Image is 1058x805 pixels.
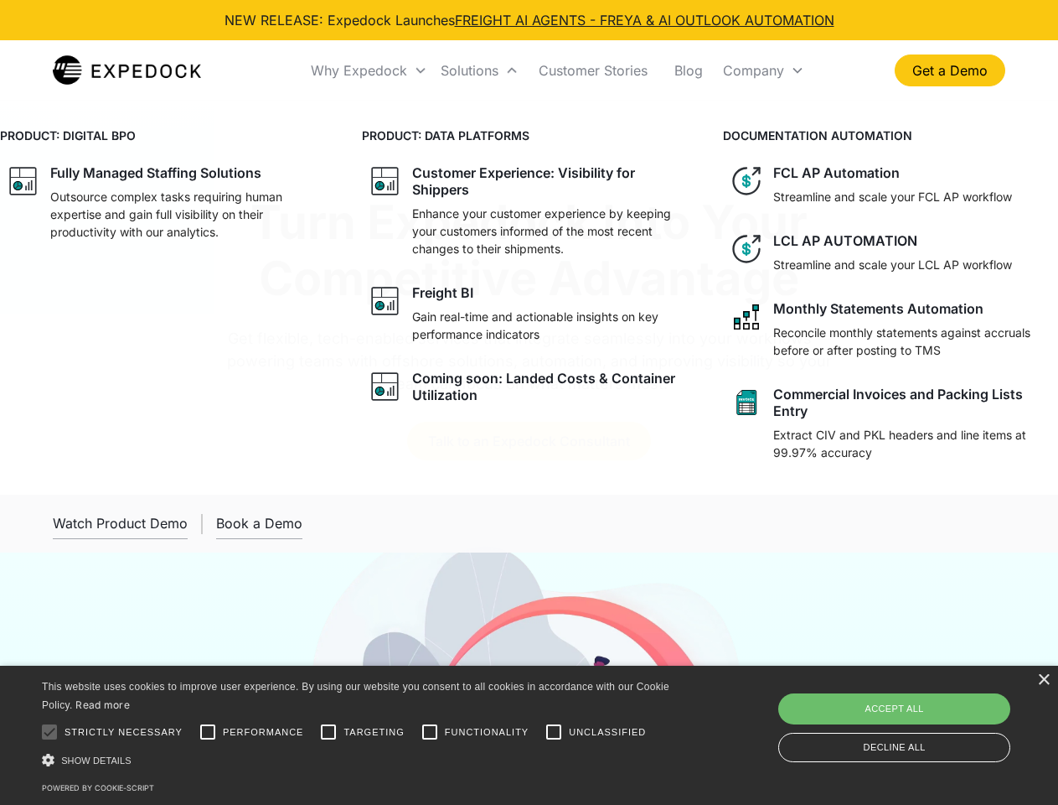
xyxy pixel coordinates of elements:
[773,232,917,249] div: LCL AP AUTOMATION
[369,370,402,403] img: graph icon
[50,188,328,241] p: Outsource complex tasks requiring human expertise and gain full visibility on their productivity ...
[455,12,834,29] a: FREIGHT AI AGENTS - FREYA & AI OUTLOOK AUTOMATION
[730,232,763,266] img: dollar icon
[75,699,130,711] a: Read more
[412,164,690,198] div: Customer Experience: Visibility for Shippers
[723,226,1058,280] a: dollar iconLCL AP AUTOMATIONStreamline and scale your LCL AP workflow
[53,54,201,87] a: home
[525,42,661,99] a: Customer Stories
[723,293,1058,366] a: network like iconMonthly Statements AutomationReconcile monthly statements against accruals befor...
[369,164,402,198] img: graph icon
[412,308,690,343] p: Gain real-time and actionable insights on key performance indicators
[723,127,1058,144] h4: DOCUMENTATION AUTOMATION
[304,42,434,99] div: Why Expedock
[716,42,811,99] div: Company
[216,515,302,532] div: Book a Demo
[65,725,183,740] span: Strictly necessary
[42,783,154,792] a: Powered by cookie-script
[773,386,1051,419] div: Commercial Invoices and Packing Lists Entry
[362,278,697,350] a: graph iconFreight BIGain real-time and actionable insights on key performance indicators
[412,370,690,403] div: Coming soon: Landed Costs & Container Utilization
[42,751,675,769] div: Show details
[773,256,1012,273] p: Streamline and scale your LCL AP workflow
[730,300,763,334] img: network like icon
[42,681,669,712] span: This website uses cookies to improve user experience. By using our website you consent to all coo...
[723,62,784,79] div: Company
[445,725,529,740] span: Functionality
[434,42,525,99] div: Solutions
[723,158,1058,212] a: dollar iconFCL AP AutomationStreamline and scale your FCL AP workflow
[661,42,716,99] a: Blog
[362,363,697,410] a: graph iconComing soon: Landed Costs & Container Utilization
[369,284,402,318] img: graph icon
[779,624,1058,805] iframe: Chat Widget
[895,55,1005,86] a: Get a Demo
[223,725,304,740] span: Performance
[773,164,900,181] div: FCL AP Automation
[723,379,1058,468] a: sheet iconCommercial Invoices and Packing Lists EntryExtract CIV and PKL headers and line items a...
[730,386,763,419] img: sheet icon
[412,284,473,301] div: Freight BI
[311,62,407,79] div: Why Expedock
[343,725,404,740] span: Targeting
[7,164,40,198] img: graph icon
[569,725,646,740] span: Unclassified
[362,127,697,144] h4: PRODUCT: DATA PLATFORMS
[216,508,302,539] a: Book a Demo
[773,324,1051,359] p: Reconcile monthly statements against accruals before or after posting to TMS
[225,10,834,30] div: NEW RELEASE: Expedock Launches
[730,164,763,198] img: dollar icon
[441,62,498,79] div: Solutions
[53,54,201,87] img: Expedock Logo
[773,188,1012,205] p: Streamline and scale your FCL AP workflow
[53,515,188,532] div: Watch Product Demo
[773,426,1051,461] p: Extract CIV and PKL headers and line items at 99.97% accuracy
[773,300,983,317] div: Monthly Statements Automation
[53,508,188,539] a: open lightbox
[362,158,697,264] a: graph iconCustomer Experience: Visibility for ShippersEnhance your customer experience by keeping...
[61,756,132,766] span: Show details
[50,164,261,181] div: Fully Managed Staffing Solutions
[412,205,690,257] p: Enhance your customer experience by keeping your customers informed of the most recent changes to...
